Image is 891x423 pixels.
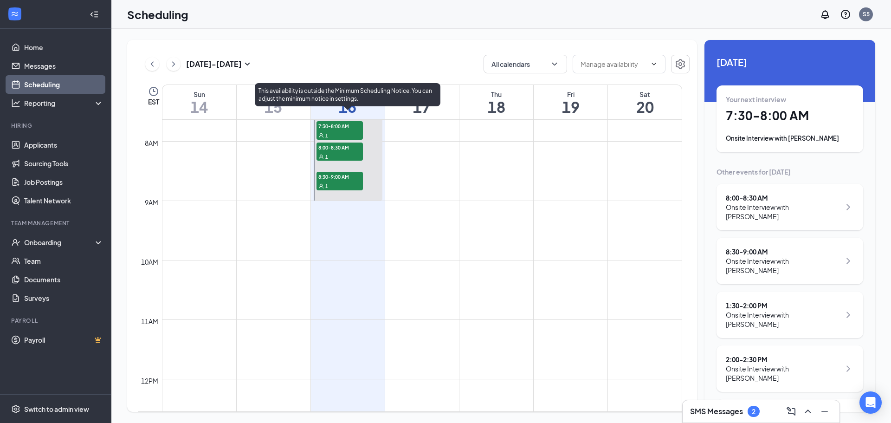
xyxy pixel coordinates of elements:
div: Open Intercom Messenger [859,391,882,414]
div: 12pm [139,376,160,386]
svg: ChevronDown [650,60,658,68]
div: Sun [162,90,236,99]
svg: User [318,154,324,160]
div: Switch to admin view [24,404,89,414]
div: Other events for [DATE] [717,167,863,176]
svg: Analysis [11,98,20,108]
svg: WorkstreamLogo [10,9,19,19]
svg: SmallChevronDown [242,59,253,70]
span: 7:30-8:00 AM [316,121,363,130]
span: 8:00-8:30 AM [316,143,363,152]
a: Home [24,38,103,57]
svg: ChevronRight [843,255,854,267]
button: All calendarsChevronDown [484,55,567,73]
div: Your next interview [726,95,854,104]
div: Team Management [11,219,102,227]
div: Hiring [11,122,102,130]
button: ComposeMessage [784,404,799,419]
a: September 19, 2025 [534,85,607,119]
h1: 14 [162,99,236,115]
input: Manage availability [581,59,646,69]
span: EST [148,97,159,106]
a: September 14, 2025 [162,85,236,119]
h1: 16 [311,99,385,115]
div: 2 [752,408,755,416]
a: Applicants [24,136,103,154]
svg: QuestionInfo [840,9,851,20]
svg: UserCheck [11,238,20,247]
div: 11am [139,316,160,326]
span: 8:30-9:00 AM [316,172,363,181]
svg: ChevronRight [843,363,854,374]
a: PayrollCrown [24,331,103,349]
div: 8:30 - 9:00 AM [726,247,840,256]
svg: ChevronRight [843,202,854,213]
svg: ChevronUp [802,406,814,417]
a: Job Postings [24,173,103,191]
svg: ChevronRight [169,59,178,70]
div: Onsite Interview with [PERSON_NAME] [726,256,840,275]
div: Payroll [11,317,102,325]
div: Sat [608,90,682,99]
svg: Settings [11,404,20,414]
button: Settings [671,55,690,73]
h3: SMS Messages [690,406,743,416]
a: Surveys [24,289,103,307]
h1: 7:30 - 8:00 AM [726,108,854,124]
h1: 18 [459,99,533,115]
button: ChevronLeft [145,57,159,71]
a: September 20, 2025 [608,85,682,119]
a: Messages [24,57,103,75]
div: 1:30 - 2:00 PM [726,301,840,310]
svg: ChevronRight [843,309,854,320]
div: S5 [863,10,870,18]
h3: [DATE] - [DATE] [186,59,242,69]
svg: User [318,133,324,138]
svg: Minimize [819,406,830,417]
div: Onsite Interview with [PERSON_NAME] [726,134,854,143]
a: Sourcing Tools [24,154,103,173]
h1: 17 [385,99,459,115]
div: 9am [143,197,160,208]
div: Thu [459,90,533,99]
svg: ChevronLeft [148,59,157,70]
button: ChevronUp [801,404,815,419]
div: Mon [237,90,310,99]
span: 1 [325,154,328,160]
svg: Clock [148,86,159,97]
h1: Scheduling [127,7,188,22]
span: 1 [325,132,328,139]
h1: 19 [534,99,607,115]
button: Minimize [817,404,832,419]
a: September 15, 2025 [237,85,310,119]
svg: User [318,183,324,189]
h1: 20 [608,99,682,115]
div: Fri [534,90,607,99]
div: Onboarding [24,238,96,247]
span: [DATE] [717,55,863,69]
div: 8:00 - 8:30 AM [726,193,840,202]
div: 2:00 - 2:30 PM [726,355,840,364]
div: 10am [139,257,160,267]
span: 1 [325,183,328,189]
a: Scheduling [24,75,103,94]
a: Talent Network [24,191,103,210]
div: Onsite Interview with [PERSON_NAME] [726,202,840,221]
svg: ChevronDown [550,59,559,69]
svg: Collapse [90,10,99,19]
div: This availability is outside the Minimum Scheduling Notice. You can adjust the minimum notice in ... [255,83,440,106]
div: Onsite Interview with [PERSON_NAME] [726,364,840,383]
div: 8am [143,138,160,148]
svg: ComposeMessage [786,406,797,417]
button: ChevronRight [167,57,181,71]
svg: Settings [675,59,686,70]
div: Onsite Interview with [PERSON_NAME] [726,310,840,329]
a: Team [24,252,103,270]
a: September 18, 2025 [459,85,533,119]
div: Reporting [24,98,104,108]
a: Documents [24,270,103,289]
h1: 15 [237,99,310,115]
svg: Notifications [820,9,831,20]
